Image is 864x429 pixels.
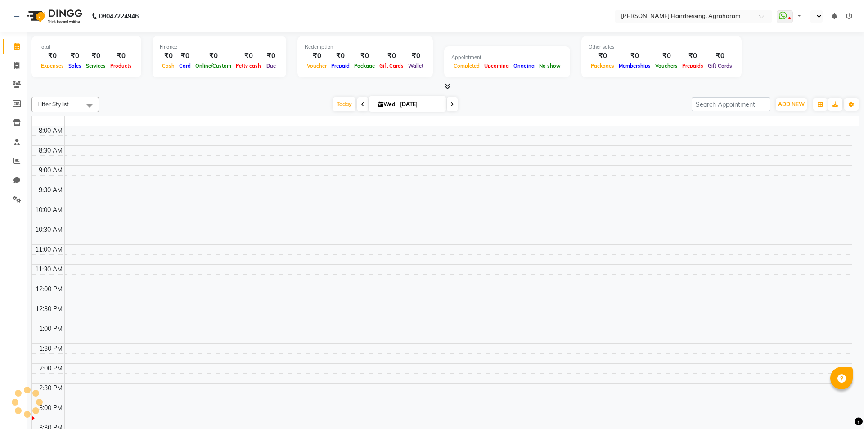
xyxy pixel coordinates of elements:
span: Card [177,63,193,69]
div: ₹0 [108,51,134,61]
div: 11:30 AM [33,265,64,274]
div: 10:00 AM [33,205,64,215]
div: ₹0 [177,51,193,61]
span: Vouchers [653,63,680,69]
div: ₹0 [263,51,279,61]
div: 9:30 AM [37,185,64,195]
div: 10:30 AM [33,225,64,235]
div: Finance [160,43,279,51]
div: 8:00 AM [37,126,64,135]
span: Prepaid [329,63,352,69]
span: Services [84,63,108,69]
img: logo [23,4,85,29]
span: Filter Stylist [37,100,69,108]
div: ₹0 [653,51,680,61]
div: ₹0 [352,51,377,61]
div: 2:30 PM [37,384,64,393]
div: ₹0 [84,51,108,61]
span: ADD NEW [778,101,805,108]
span: Products [108,63,134,69]
span: No show [537,63,563,69]
div: ₹0 [39,51,66,61]
span: Wed [376,101,397,108]
div: 2:00 PM [37,364,64,373]
div: ₹0 [193,51,234,61]
span: Upcoming [482,63,511,69]
div: ₹0 [616,51,653,61]
div: ₹0 [406,51,426,61]
span: Packages [589,63,616,69]
span: Gift Cards [377,63,406,69]
div: ₹0 [680,51,706,61]
div: 1:30 PM [37,344,64,353]
span: Online/Custom [193,63,234,69]
div: 12:30 PM [34,304,64,314]
span: Today [333,97,355,111]
div: Redemption [305,43,426,51]
span: Prepaids [680,63,706,69]
div: Appointment [451,54,563,61]
button: ADD NEW [776,98,807,111]
div: 9:00 AM [37,166,64,175]
div: ₹0 [706,51,734,61]
span: Petty cash [234,63,263,69]
span: Voucher [305,63,329,69]
div: ₹0 [160,51,177,61]
span: Expenses [39,63,66,69]
span: Memberships [616,63,653,69]
span: Sales [66,63,84,69]
div: 8:30 AM [37,146,64,155]
div: ₹0 [234,51,263,61]
span: Completed [451,63,482,69]
span: Ongoing [511,63,537,69]
div: Total [39,43,134,51]
span: Due [264,63,278,69]
div: ₹0 [305,51,329,61]
div: ₹0 [377,51,406,61]
div: 12:00 PM [34,284,64,294]
div: 1:00 PM [37,324,64,334]
div: Other sales [589,43,734,51]
span: Gift Cards [706,63,734,69]
div: ₹0 [589,51,616,61]
div: ₹0 [329,51,352,61]
input: 2025-09-03 [397,98,442,111]
input: Search Appointment [692,97,770,111]
span: Wallet [406,63,426,69]
span: Package [352,63,377,69]
div: 3:00 PM [37,403,64,413]
div: ₹0 [66,51,84,61]
span: Cash [160,63,177,69]
div: 11:00 AM [33,245,64,254]
b: 08047224946 [99,4,139,29]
